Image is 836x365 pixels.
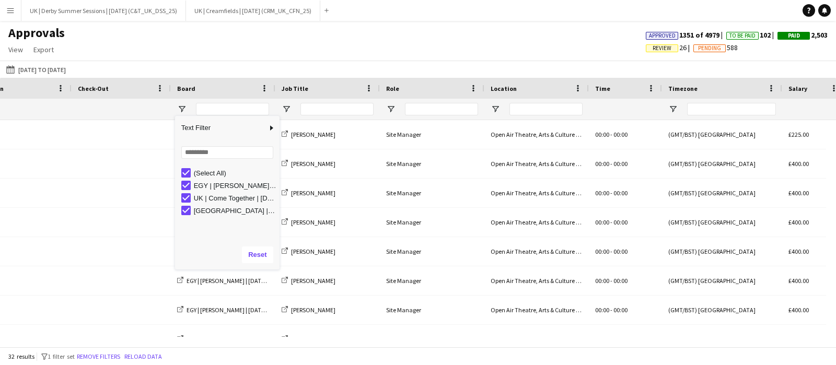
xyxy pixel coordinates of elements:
[380,266,484,295] div: Site Manager
[291,131,335,138] span: [PERSON_NAME]
[646,43,693,52] span: 26
[181,146,273,159] input: Search filter values
[484,208,589,237] div: Open Air Theatre, Arts & Culture City | [GEOGRAPHIC_DATA], [GEOGRAPHIC_DATA]
[788,335,809,343] span: £400.00
[698,45,721,52] span: Pending
[509,103,583,115] input: Location Filter Input
[291,160,335,168] span: [PERSON_NAME]
[380,149,484,178] div: Site Manager
[610,189,612,197] span: -
[484,179,589,207] div: Open Air Theatre, Arts & Culture City | [GEOGRAPHIC_DATA], [GEOGRAPHIC_DATA]
[194,194,276,202] div: UK | Come Together | [DATE] (TEG_UK_CTG_25)
[386,85,399,92] span: Role
[595,85,610,92] span: Time
[662,179,782,207] div: (GMT/BST) [GEOGRAPHIC_DATA]
[613,277,628,285] span: 00:00
[595,218,609,226] span: 00:00
[668,104,678,114] button: Open Filter Menu
[75,351,122,362] button: Remove filters
[693,43,738,52] span: 588
[187,335,324,343] span: EGY | [PERSON_NAME] | [DATE] (LNME_EGY_MBL_25)
[484,237,589,266] div: Open Air Theatre, Arts & Culture City | [GEOGRAPHIC_DATA], [GEOGRAPHIC_DATA]
[491,104,500,114] button: Open Filter Menu
[291,189,335,197] span: [PERSON_NAME]
[729,32,756,39] span: To Be Paid
[726,30,777,40] span: 102
[646,30,726,40] span: 1351 of 4979
[595,335,609,343] span: 00:00
[662,120,782,149] div: (GMT/BST) [GEOGRAPHIC_DATA]
[8,45,23,54] span: View
[613,189,628,197] span: 00:00
[282,218,335,226] a: [PERSON_NAME]
[122,351,164,362] button: Reload data
[613,335,628,343] span: 00:00
[788,306,809,314] span: £400.00
[595,306,609,314] span: 00:00
[380,296,484,324] div: Site Manager
[380,120,484,149] div: Site Manager
[610,248,612,255] span: -
[613,248,628,255] span: 00:00
[291,277,335,285] span: [PERSON_NAME]
[662,237,782,266] div: (GMT/BST) [GEOGRAPHIC_DATA]
[194,169,276,177] div: (Select All)
[282,131,335,138] a: [PERSON_NAME]
[386,104,396,114] button: Open Filter Menu
[33,45,54,54] span: Export
[484,149,589,178] div: Open Air Theatre, Arts & Culture City | [GEOGRAPHIC_DATA], [GEOGRAPHIC_DATA]
[29,43,58,56] a: Export
[788,32,800,39] span: Paid
[380,208,484,237] div: Site Manager
[282,306,335,314] a: [PERSON_NAME]
[653,45,671,52] span: Review
[405,103,478,115] input: Role Filter Input
[788,160,809,168] span: £400.00
[291,218,335,226] span: [PERSON_NAME]
[668,85,698,92] span: Timezone
[4,43,27,56] a: View
[300,103,374,115] input: Job Title Filter Input
[194,207,276,215] div: [GEOGRAPHIC_DATA] | Plymouth Summer Sessions | [DATE] (C&T_UK_PSS_25)
[484,296,589,324] div: Open Air Theatre, Arts & Culture City | [GEOGRAPHIC_DATA], [GEOGRAPHIC_DATA]
[282,85,308,92] span: Job Title
[78,85,109,92] span: Check-Out
[484,325,589,354] div: Open Air Theatre, Arts & Culture City | [GEOGRAPHIC_DATA], [GEOGRAPHIC_DATA]
[788,85,807,92] span: Salary
[186,1,320,21] button: UK | Creamfields | [DATE] (CRM_UK_CFN_25)
[777,30,828,40] span: 2,503
[610,131,612,138] span: -
[610,277,612,285] span: -
[282,248,335,255] a: [PERSON_NAME]
[177,335,324,343] a: EGY | [PERSON_NAME] | [DATE] (LNME_EGY_MBL_25)
[282,335,335,343] a: [PERSON_NAME]
[175,116,280,269] div: Column Filter
[291,306,335,314] span: [PERSON_NAME]
[48,352,75,360] span: 1 filter set
[662,149,782,178] div: (GMT/BST) [GEOGRAPHIC_DATA]
[484,266,589,295] div: Open Air Theatre, Arts & Culture City | [GEOGRAPHIC_DATA], [GEOGRAPHIC_DATA]
[282,277,335,285] a: [PERSON_NAME]
[175,167,280,217] div: Filter List
[187,306,324,314] span: EGY | [PERSON_NAME] | [DATE] (LNME_EGY_MBL_25)
[662,325,782,354] div: (GMT/BST) [GEOGRAPHIC_DATA]
[613,306,628,314] span: 00:00
[291,335,335,343] span: [PERSON_NAME]
[21,1,186,21] button: UK | Derby Summer Sessions | [DATE] (C&T_UK_DSS_25)
[788,277,809,285] span: £400.00
[595,160,609,168] span: 00:00
[196,103,269,115] input: Board Filter Input
[4,63,68,76] button: [DATE] to [DATE]
[788,131,809,138] span: £225.00
[662,208,782,237] div: (GMT/BST) [GEOGRAPHIC_DATA]
[613,131,628,138] span: 00:00
[613,160,628,168] span: 00:00
[282,104,291,114] button: Open Filter Menu
[291,248,335,255] span: [PERSON_NAME]
[662,296,782,324] div: (GMT/BST) [GEOGRAPHIC_DATA]
[595,131,609,138] span: 00:00
[610,335,612,343] span: -
[175,119,267,137] span: Text Filter
[177,277,324,285] a: EGY | [PERSON_NAME] | [DATE] (LNME_EGY_MBL_25)
[662,266,782,295] div: (GMT/BST) [GEOGRAPHIC_DATA]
